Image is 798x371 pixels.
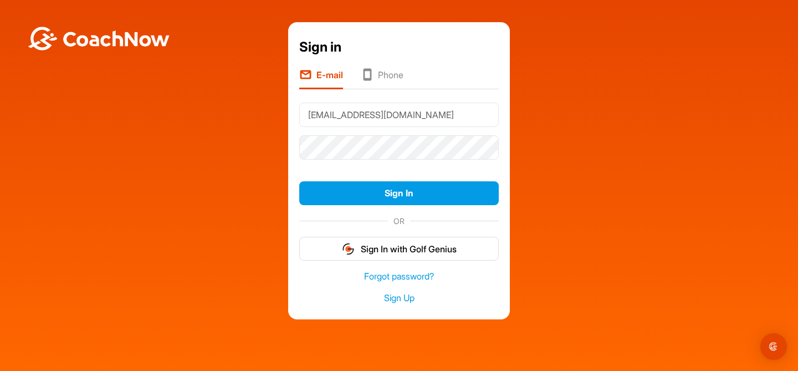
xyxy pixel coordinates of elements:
[361,68,403,89] li: Phone
[388,215,410,227] span: OR
[299,270,499,283] a: Forgot password?
[299,181,499,205] button: Sign In
[299,37,499,57] div: Sign in
[299,237,499,261] button: Sign In with Golf Genius
[27,27,171,50] img: BwLJSsUCoWCh5upNqxVrqldRgqLPVwmV24tXu5FoVAoFEpwwqQ3VIfuoInZCoVCoTD4vwADAC3ZFMkVEQFDAAAAAElFTkSuQmCC
[299,68,343,89] li: E-mail
[341,242,355,256] img: gg_logo
[299,103,499,127] input: E-mail
[760,333,787,360] div: Open Intercom Messenger
[299,292,499,304] a: Sign Up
